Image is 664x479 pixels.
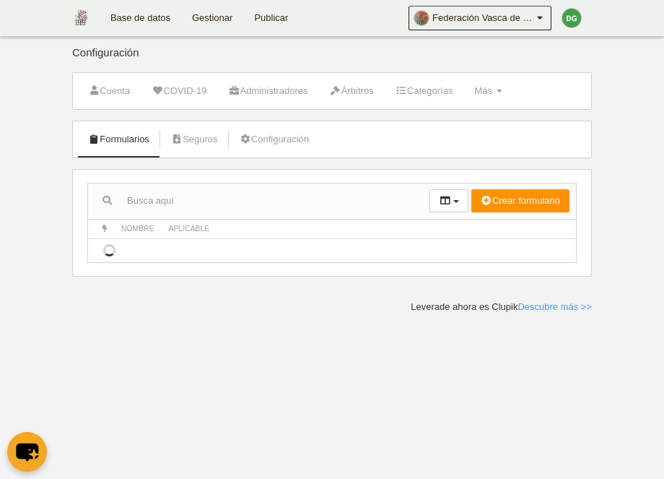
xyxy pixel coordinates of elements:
a: Descubre más >> [517,301,592,312]
a: Configuración [232,129,317,150]
a: Formularios [80,129,157,150]
a: Cuenta [80,80,138,102]
span: Federación Vasca de Voleibol [432,11,533,25]
img: c2l6ZT0zMHgzMCZmcz05JnRleHQ9REcmYmc9NDNhMDQ3.png [562,9,581,27]
input: Busca aquí [88,190,429,212]
a: Más [466,80,510,102]
a: Administradores [220,80,315,102]
a: Federación Vasca de Voleibol [409,6,551,30]
a: Árbitros [322,80,382,102]
button: Crear formulario [471,189,569,212]
a: COVID-19 [144,80,214,102]
img: Oa2hBJ8rYK13.30x30.jpg [414,11,429,25]
span: Nombre [121,225,154,233]
span: Aplicable [169,225,210,233]
a: Seguros [163,129,226,150]
button: chat-button [7,432,47,472]
span: Más [474,85,492,96]
div: Configuración [72,47,592,72]
a: Categorías [388,80,461,102]
div: Leverade ahora es Clupik [411,301,592,314]
img: Federación Vasca de Voleibol [73,9,88,26]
